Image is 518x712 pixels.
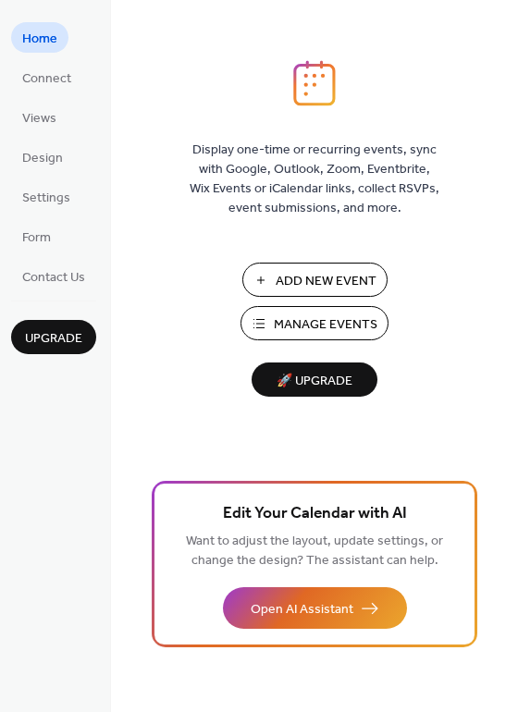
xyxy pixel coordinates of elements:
[274,315,377,335] span: Manage Events
[223,501,407,527] span: Edit Your Calendar with AI
[11,141,74,172] a: Design
[11,102,68,132] a: Views
[22,149,63,168] span: Design
[240,306,388,340] button: Manage Events
[11,261,96,291] a: Contact Us
[11,221,62,252] a: Form
[22,30,57,49] span: Home
[11,181,81,212] a: Settings
[22,268,85,288] span: Contact Us
[11,62,82,92] a: Connect
[22,228,51,248] span: Form
[263,369,366,394] span: 🚀 Upgrade
[242,263,388,297] button: Add New Event
[22,69,71,89] span: Connect
[251,600,353,620] span: Open AI Assistant
[22,109,56,129] span: Views
[22,189,70,208] span: Settings
[190,141,439,218] span: Display one-time or recurring events, sync with Google, Outlook, Zoom, Eventbrite, Wix Events or ...
[252,362,377,397] button: 🚀 Upgrade
[186,529,443,573] span: Want to adjust the layout, update settings, or change the design? The assistant can help.
[11,320,96,354] button: Upgrade
[276,272,376,291] span: Add New Event
[25,329,82,349] span: Upgrade
[293,60,336,106] img: logo_icon.svg
[11,22,68,53] a: Home
[223,587,407,629] button: Open AI Assistant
